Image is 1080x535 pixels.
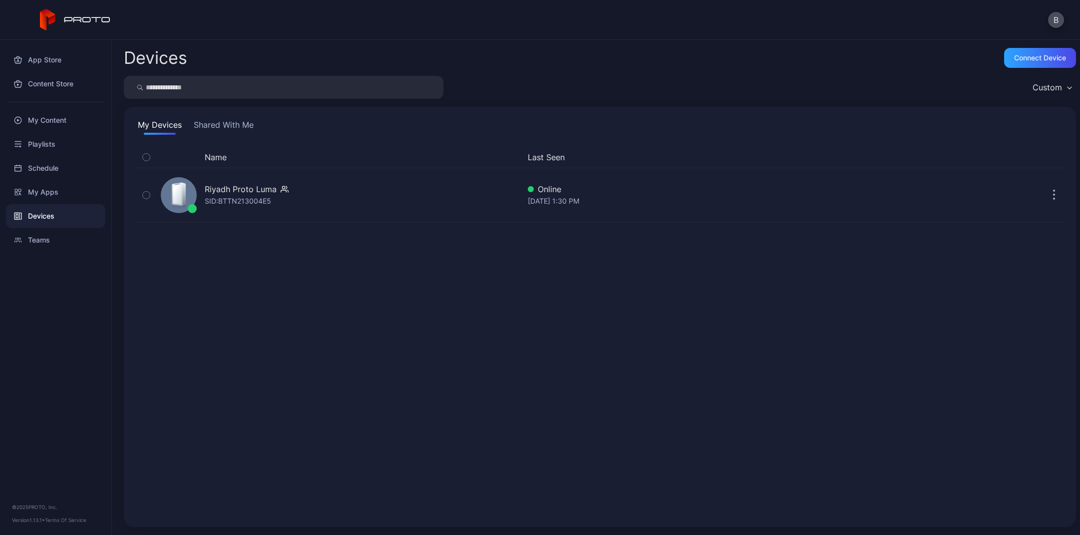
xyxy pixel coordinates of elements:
div: Options [1044,151,1064,163]
a: App Store [6,48,105,72]
div: Online [528,183,938,195]
div: Update Device [942,151,1032,163]
a: Schedule [6,156,105,180]
button: B [1048,12,1064,28]
a: Content Store [6,72,105,96]
a: Playlists [6,132,105,156]
span: Version 1.13.1 • [12,517,45,523]
div: [DATE] 1:30 PM [528,195,938,207]
a: My Apps [6,180,105,204]
button: Shared With Me [192,119,256,135]
a: My Content [6,108,105,132]
button: Custom [1028,76,1076,99]
h2: Devices [124,49,187,67]
div: Custom [1033,82,1062,92]
button: Name [205,151,227,163]
button: Connect device [1004,48,1076,68]
a: Teams [6,228,105,252]
div: Riyadh Proto Luma [205,183,277,195]
a: Devices [6,204,105,228]
button: My Devices [136,119,184,135]
a: Terms Of Service [45,517,86,523]
button: Last Seen [528,151,934,163]
div: Connect device [1014,54,1066,62]
div: SID: BTTN213004E5 [205,195,271,207]
div: © 2025 PROTO, Inc. [12,503,99,511]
